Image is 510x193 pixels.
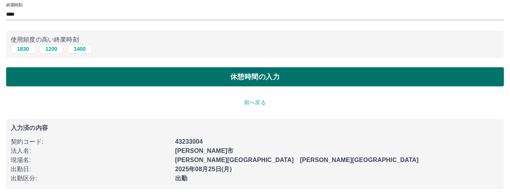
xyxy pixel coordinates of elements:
[39,44,64,54] button: 1200
[175,138,203,145] b: 43233004
[175,175,187,182] b: 出勤
[11,125,499,131] p: 入力済の内容
[67,44,92,54] button: 1400
[11,174,171,183] p: 出勤区分 :
[11,137,171,146] p: 契約コード :
[6,2,22,8] label: 終業時刻
[11,44,35,54] button: 1830
[11,165,171,174] p: 出勤日 :
[175,148,233,154] b: [PERSON_NAME]市
[6,67,504,86] button: 休憩時間の入力
[175,157,419,163] b: [PERSON_NAME][GEOGRAPHIC_DATA] [PERSON_NAME][GEOGRAPHIC_DATA]
[11,156,171,165] p: 現場名 :
[11,146,171,156] p: 法人名 :
[175,166,232,172] b: 2025年08月25日(月)
[11,35,499,44] p: 使用頻度の高い終業時刻
[6,99,504,107] p: 前へ戻る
